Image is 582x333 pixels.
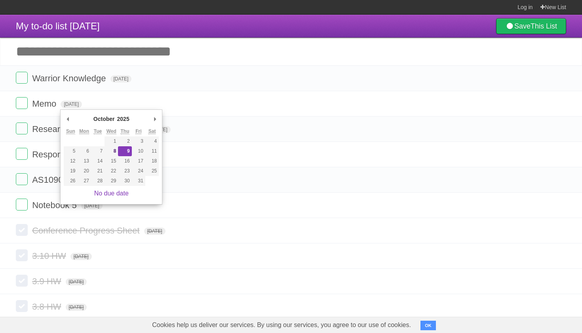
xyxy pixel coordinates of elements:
[105,136,118,146] button: 1
[91,176,105,186] button: 28
[144,228,165,235] span: [DATE]
[16,275,28,287] label: Done
[16,122,28,134] label: Done
[32,200,79,210] span: Notebook 5
[151,113,159,125] button: Next Month
[32,73,108,83] span: Warrior Knowledge
[92,113,116,125] div: October
[32,226,142,235] span: Conference Progress Sheet
[64,176,77,186] button: 26
[78,146,91,156] button: 6
[32,175,99,185] span: AS1090 Midterm
[66,128,75,134] abbr: Sunday
[66,278,87,285] span: [DATE]
[79,128,89,134] abbr: Monday
[32,276,63,286] span: 3.9 HW
[78,176,91,186] button: 27
[61,101,82,108] span: [DATE]
[107,128,116,134] abbr: Wednesday
[420,321,436,330] button: OK
[105,156,118,166] button: 15
[105,176,118,186] button: 29
[496,18,566,34] a: SaveThis List
[531,22,557,30] b: This List
[145,166,159,176] button: 25
[32,251,68,261] span: 3.10 HW
[32,149,86,159] span: Response #3
[116,113,131,125] div: 2025
[78,166,91,176] button: 20
[91,146,105,156] button: 7
[118,146,131,156] button: 9
[16,21,100,31] span: My to-do list [DATE]
[132,166,145,176] button: 24
[105,166,118,176] button: 22
[121,128,129,134] abbr: Thursday
[118,176,131,186] button: 30
[132,136,145,146] button: 3
[118,136,131,146] button: 2
[78,156,91,166] button: 13
[16,249,28,261] label: Done
[70,253,92,260] span: [DATE]
[66,304,87,311] span: [DATE]
[32,302,63,312] span: 3.8 HW
[132,176,145,186] button: 31
[110,75,132,82] span: [DATE]
[64,113,72,125] button: Previous Month
[118,166,131,176] button: 23
[91,166,105,176] button: 21
[145,136,159,146] button: 4
[16,300,28,312] label: Done
[132,146,145,156] button: 10
[132,156,145,166] button: 17
[16,148,28,160] label: Done
[16,224,28,236] label: Done
[91,156,105,166] button: 14
[64,146,77,156] button: 5
[81,202,103,209] span: [DATE]
[94,128,102,134] abbr: Tuesday
[105,146,118,156] button: 8
[118,156,131,166] button: 16
[32,99,58,109] span: Memo
[135,128,141,134] abbr: Friday
[144,317,419,333] span: Cookies help us deliver our services. By using our services, you agree to our use of cookies.
[94,190,129,197] a: No due date
[148,128,156,134] abbr: Saturday
[16,173,28,185] label: Done
[32,124,147,134] span: Research Essay Rough Draft
[145,156,159,166] button: 18
[145,146,159,156] button: 11
[16,72,28,84] label: Done
[64,166,77,176] button: 19
[16,97,28,109] label: Done
[64,156,77,166] button: 12
[16,199,28,211] label: Done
